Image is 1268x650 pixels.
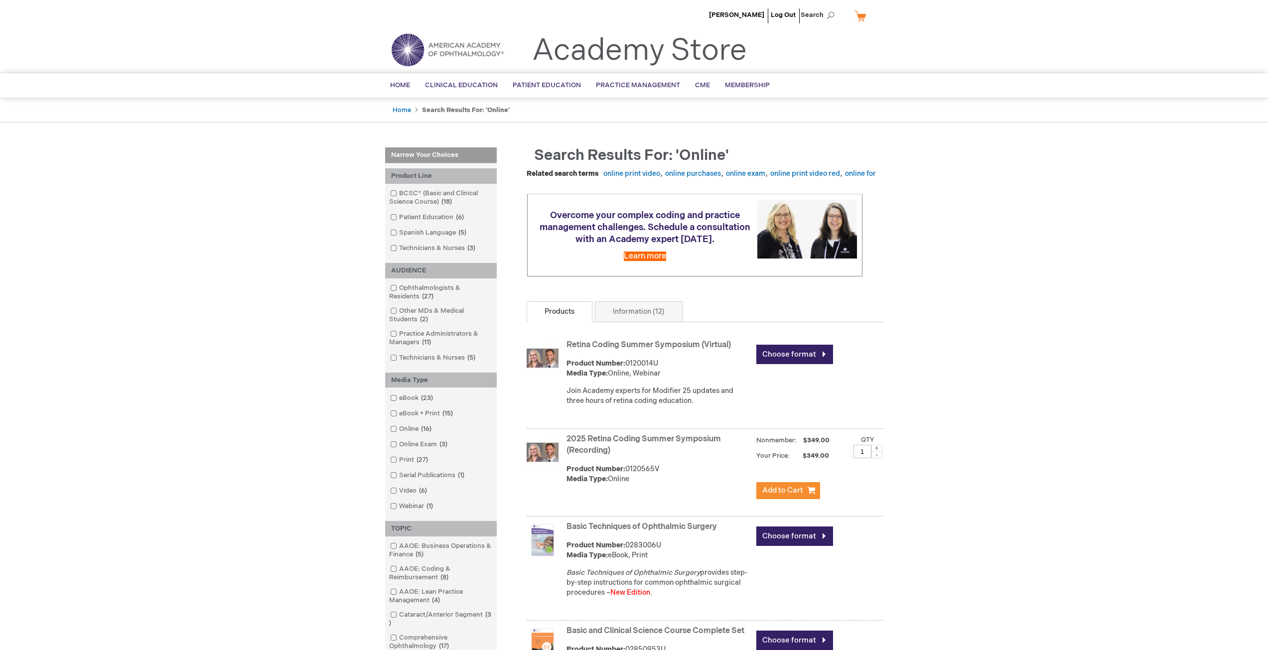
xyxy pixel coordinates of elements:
a: Learn more [624,252,666,261]
span: Home [390,81,410,89]
em: Basic Techniques of Ophthalmic Surgery [566,568,700,577]
span: Patient Education [513,81,581,89]
a: AAOE: Lean Practice Management4 [388,587,494,605]
span: $349.00 [802,436,831,444]
a: online exam [726,169,765,178]
a: Log Out [771,11,796,19]
a: [PERSON_NAME] [709,11,764,19]
a: eBook + Print15 [388,409,457,418]
img: Schedule a consultation with an Academy expert today [757,200,857,258]
span: Membership [725,81,770,89]
a: Information (12) [595,301,683,322]
div: provides step-by-step instructions for common ophthalmic surgical procedures – . [566,568,751,598]
a: Online Exam3 [388,440,451,449]
button: Add to Cart [756,482,820,499]
a: Retina Coding Summer Symposium (Virtual) [566,340,731,350]
a: Other MDs & Medical Students2 [388,306,494,324]
span: 1 [455,471,467,479]
a: Online16 [388,424,435,434]
img: Retina Coding Summer Symposium (Virtual) [527,342,559,374]
span: Search results for: 'Online' [534,146,729,164]
div: 0120014U Online, Webinar [566,359,751,379]
a: Practice Administrators & Managers11 [388,329,494,347]
a: Ophthalmologists & Residents27 [388,283,494,301]
font: New Edition [610,588,650,597]
span: 5 [413,550,426,558]
span: 1 [424,502,435,510]
a: Serial Publications1 [388,471,468,480]
div: 0283006U eBook, Print [566,540,751,560]
span: 3 [465,244,478,252]
span: $349.00 [791,452,831,460]
a: Print27 [388,455,432,465]
strong: Media Type: [566,551,608,559]
a: Spanish Language5 [388,228,470,238]
span: Add to Cart [762,486,803,495]
a: Basic Techniques of Ophthalmic Surgery [566,522,717,531]
span: Clinical Education [425,81,498,89]
span: 11 [420,338,433,346]
a: 2025 Retina Coding Summer Symposium (Recording) [566,434,721,455]
div: TOPIC [385,521,497,536]
a: Academy Store [532,33,747,69]
a: Patient Education6 [388,213,468,222]
span: 16 [419,425,434,433]
span: 5 [465,354,478,362]
label: Qty [861,436,874,444]
a: Technicians & Nurses3 [388,244,479,253]
a: AAOE: Coding & Reimbursement8 [388,564,494,582]
span: 27 [420,292,436,300]
strong: Your Price: [756,452,790,460]
div: AUDIENCE [385,263,497,278]
a: AAOE: Business Operations & Finance5 [388,541,494,559]
img: 2025 Retina Coding Summer Symposium (Recording) [527,436,559,468]
input: Qty [853,445,871,458]
strong: Nonmember: [756,434,797,447]
span: Search [801,5,839,25]
span: 4 [429,596,442,604]
a: Products [527,301,592,322]
a: online for [845,169,876,178]
span: 15 [440,409,455,417]
span: CME [695,81,710,89]
div: Product Line [385,168,497,184]
a: eBook23 [388,393,437,403]
a: Choose format [756,345,833,364]
div: Join Academy experts for Modifier 25 updates and three hours of retina coding education. [566,386,751,406]
strong: Media Type: [566,369,608,378]
a: Basic and Clinical Science Course Complete Set [566,626,744,636]
a: online purchases [665,169,721,178]
a: Technicians & Nurses5 [388,353,479,363]
strong: Search results for: 'Online' [422,106,510,114]
a: online print video [603,169,660,178]
span: 23 [419,394,435,402]
div: Media Type [385,373,497,388]
a: Choose format [756,526,833,546]
a: online print video red [770,169,840,178]
a: Cataract/Anterior Segment3 [388,610,494,628]
span: Overcome your complex coding and practice management challenges. Schedule a consultation with an ... [540,210,750,245]
a: Video6 [388,486,431,496]
a: Choose format [756,631,833,650]
span: 2 [418,315,430,323]
span: 6 [453,213,466,221]
span: 3 [437,440,450,448]
span: 6 [417,487,429,495]
span: 27 [414,456,430,464]
a: Webinar1 [388,502,437,511]
strong: Product Number: [566,465,625,473]
div: 0120565V Online [566,464,751,484]
dt: Related search terms [527,169,598,179]
img: Basic Techniques of Ophthalmic Surgery [527,524,559,556]
span: 17 [436,642,451,650]
strong: Product Number: [566,359,625,368]
span: 5 [456,229,469,237]
strong: Product Number: [566,541,625,549]
span: 3 [389,611,491,627]
strong: Media Type: [566,475,608,483]
a: BCSC® (Basic and Clinical Science Course)18 [388,189,494,207]
span: Practice Management [596,81,680,89]
span: 8 [438,573,451,581]
a: Home [393,106,411,114]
